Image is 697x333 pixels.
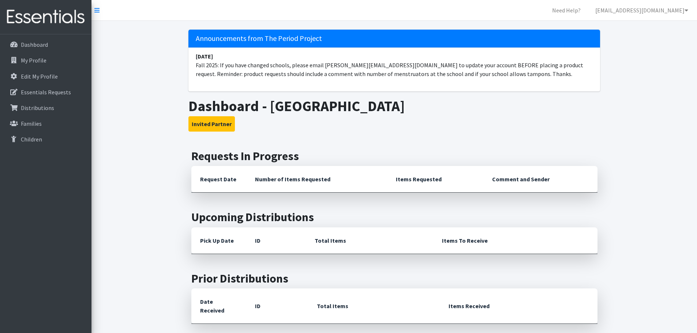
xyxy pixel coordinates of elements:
[188,97,600,115] h1: Dashboard - [GEOGRAPHIC_DATA]
[21,41,48,48] p: Dashboard
[246,227,306,254] th: ID
[546,3,587,18] a: Need Help?
[191,149,597,163] h2: Requests In Progress
[589,3,694,18] a: [EMAIL_ADDRESS][DOMAIN_NAME]
[21,104,54,111] p: Distributions
[3,53,89,68] a: My Profile
[188,48,600,83] li: Fall 2025: If you have changed schools, please email [PERSON_NAME][EMAIL_ADDRESS][DOMAIN_NAME] to...
[21,136,42,143] p: Children
[3,5,89,29] img: HumanEssentials
[191,288,246,324] th: Date Received
[387,166,483,193] th: Items Requested
[3,116,89,131] a: Families
[3,132,89,147] a: Children
[3,85,89,99] a: Essentials Requests
[191,166,246,193] th: Request Date
[21,73,58,80] p: Edit My Profile
[246,288,308,324] th: ID
[246,166,387,193] th: Number of Items Requested
[3,101,89,115] a: Distributions
[191,210,597,224] h2: Upcoming Distributions
[191,272,597,285] h2: Prior Distributions
[440,288,597,324] th: Items Received
[21,88,71,96] p: Essentials Requests
[308,288,440,324] th: Total Items
[188,30,600,48] h5: Announcements from The Period Project
[306,227,433,254] th: Total Items
[191,227,246,254] th: Pick Up Date
[483,166,597,193] th: Comment and Sender
[188,116,235,132] button: Invited Partner
[3,37,89,52] a: Dashboard
[433,227,597,254] th: Items To Receive
[21,57,46,64] p: My Profile
[196,53,213,60] strong: [DATE]
[3,69,89,84] a: Edit My Profile
[21,120,42,127] p: Families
